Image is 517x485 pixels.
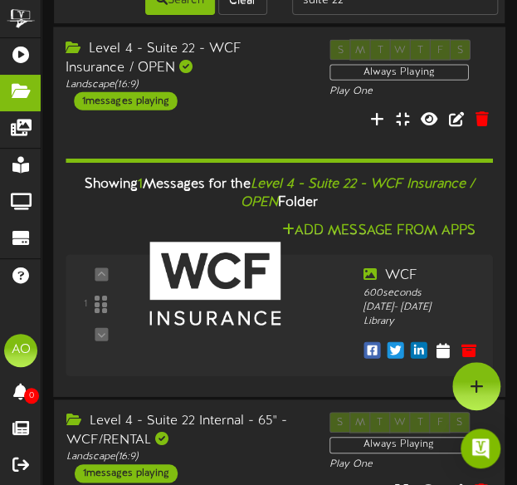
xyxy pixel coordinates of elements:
[75,464,178,483] div: 1 messages playing
[363,267,480,286] div: WCF
[4,334,37,367] div: AO
[241,176,474,210] i: Level 4 - Suite 22 - WCF Insurance / OPEN
[363,314,480,328] div: Library
[363,286,480,300] div: 600 seconds
[363,300,480,314] div: [DATE] - [DATE]
[329,64,469,80] div: Always Playing
[66,412,305,450] div: Level 4 - Suite 22 Internal - 65" - WCF/RENTAL
[329,437,468,453] div: Always Playing
[461,429,500,468] div: Open Intercom Messenger
[149,242,280,325] img: 7edfc086-cced-4429-adac-301bfd456027wcfinsurance2019square-september1_rev.png
[277,221,480,242] button: Add Message From Apps
[66,39,305,77] div: Level 4 - Suite 22 - WCF Insurance / OPEN
[66,77,305,91] div: Landscape ( 16:9 )
[53,166,505,221] div: Showing Messages for the Folder
[329,84,493,98] div: Play One
[138,176,143,191] span: 1
[329,458,492,472] div: Play One
[66,450,305,464] div: Landscape ( 16:9 )
[74,91,177,110] div: 1 messages playing
[24,388,39,404] span: 0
